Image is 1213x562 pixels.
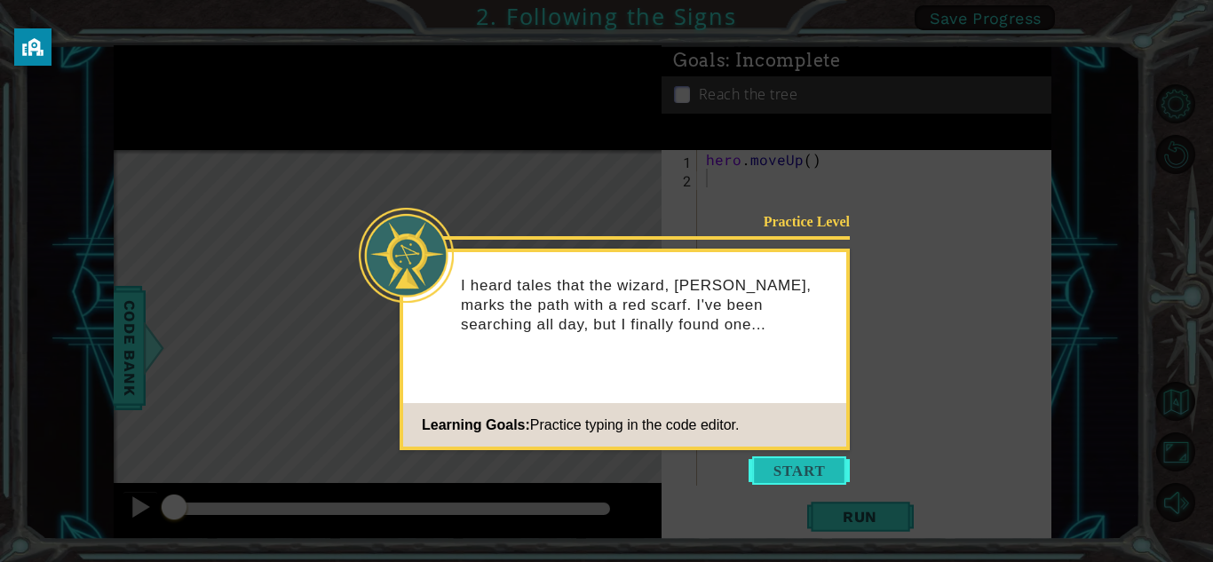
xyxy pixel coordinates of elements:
button: privacy banner [14,28,52,66]
p: I heard tales that the wizard, [PERSON_NAME], marks the path with a red scarf. I've been searchin... [461,276,834,335]
div: Practice Level [737,212,850,231]
span: Practice typing in the code editor. [530,417,740,432]
button: Start [749,456,850,485]
span: Learning Goals: [422,417,530,432]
